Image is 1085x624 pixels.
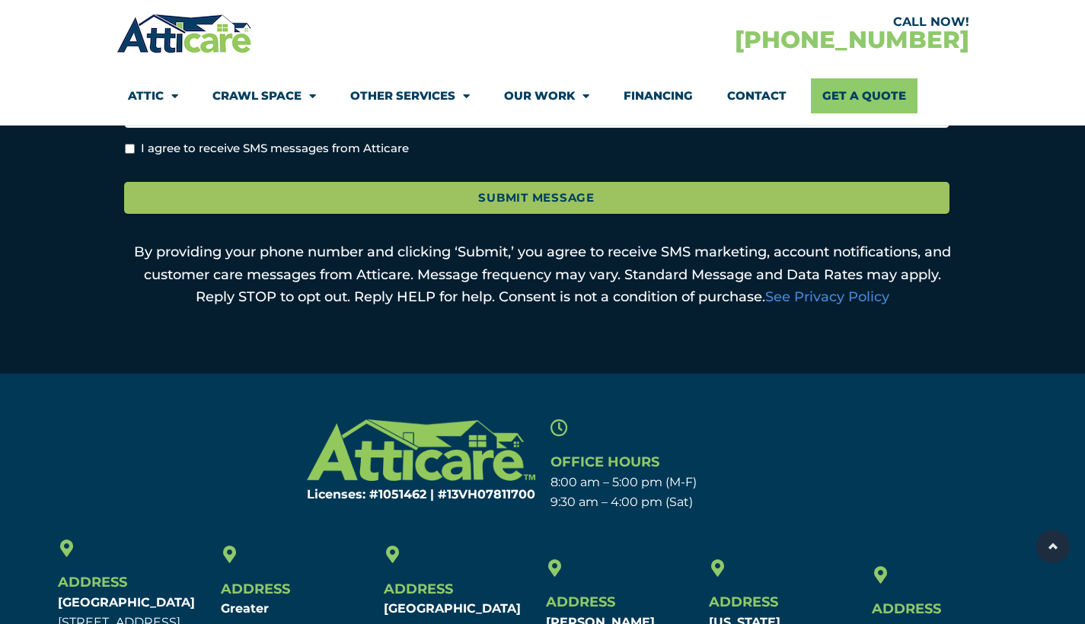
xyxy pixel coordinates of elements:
[124,241,962,309] p: By providing your phone number and clicking ‘Submit,’ you agree to receive SMS marketing, account...
[124,182,949,215] input: Submit Message
[543,16,969,28] div: CALL NOW!
[765,288,889,305] a: See Privacy Policy
[550,473,824,513] p: 8:00 am – 5:00 pm (M-F) 9:30 am – 4:00 pm (Sat)
[624,78,693,113] a: Financing
[384,581,453,597] span: Address
[128,78,178,113] a: Attic
[221,581,290,597] span: Address
[546,594,615,610] span: Address
[212,78,316,113] a: Crawl Space
[350,78,470,113] a: Other Services
[128,78,958,113] nav: Menu
[504,78,589,113] a: Our Work
[709,594,778,610] span: Address
[872,600,941,617] span: Address
[58,574,127,591] span: Address
[58,595,195,610] b: [GEOGRAPHIC_DATA]
[262,489,535,501] h6: Licenses: #1051462 | #13VH078117​00
[727,78,787,113] a: Contact
[550,454,659,470] span: Office Hours
[811,78,917,113] a: Get A Quote
[141,140,409,158] label: I agree to receive SMS messages from Atticare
